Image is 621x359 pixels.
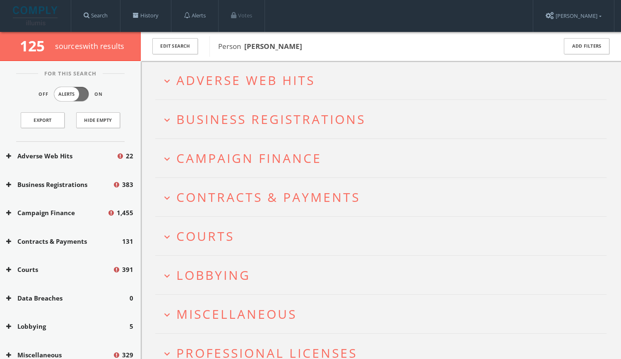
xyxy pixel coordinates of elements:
[161,75,173,87] i: expand_more
[13,6,59,25] img: illumis
[94,91,103,98] span: On
[176,189,360,206] span: Contracts & Payments
[161,192,173,204] i: expand_more
[21,112,65,128] a: Export
[161,73,607,87] button: expand_moreAdverse Web Hits
[564,38,609,54] button: Add Filters
[6,237,122,246] button: Contracts & Payments
[161,153,173,165] i: expand_more
[6,208,107,218] button: Campaign Finance
[130,322,133,331] span: 5
[161,190,607,204] button: expand_moreContracts & Payments
[38,70,103,78] span: For This Search
[122,265,133,274] span: 391
[130,294,133,303] span: 0
[6,151,116,161] button: Adverse Web Hits
[161,309,173,320] i: expand_more
[6,180,113,189] button: Business Registrations
[161,114,173,126] i: expand_more
[39,91,48,98] span: Off
[161,270,173,281] i: expand_more
[161,307,607,321] button: expand_moreMiscellaneous
[176,72,315,89] span: Adverse Web Hits
[161,268,607,282] button: expand_moreLobbying
[161,231,173,243] i: expand_more
[126,151,133,161] span: 22
[6,294,130,303] button: Data Breaches
[55,41,125,51] span: source s with results
[244,41,302,51] b: [PERSON_NAME]
[122,180,133,189] span: 383
[6,322,130,331] button: Lobbying
[6,265,113,274] button: Courts
[20,36,52,56] span: 125
[176,150,322,167] span: Campaign Finance
[76,112,120,128] button: Hide Empty
[122,237,133,246] span: 131
[161,151,607,165] button: expand_moreCampaign Finance
[176,228,234,245] span: Courts
[117,208,133,218] span: 1,455
[176,111,366,128] span: Business Registrations
[152,38,198,54] button: Edit Search
[218,41,302,51] span: Person
[176,267,250,284] span: Lobbying
[161,229,607,243] button: expand_moreCourts
[176,306,297,323] span: Miscellaneous
[161,112,607,126] button: expand_moreBusiness Registrations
